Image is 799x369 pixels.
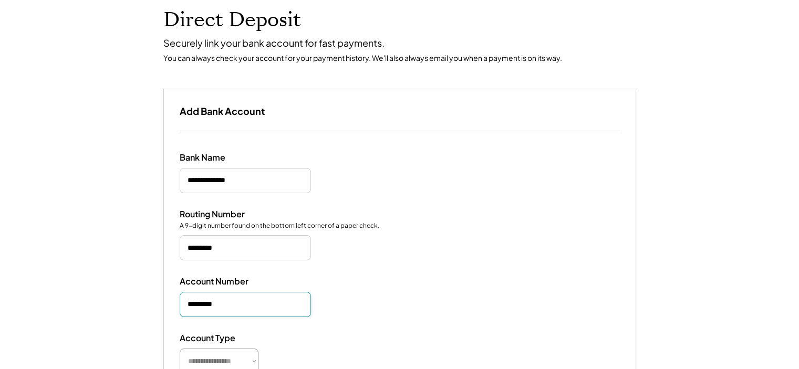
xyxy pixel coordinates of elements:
div: Account Type [180,333,285,344]
div: A 9-digit number found on the bottom left corner of a paper check. [180,222,379,230]
div: Bank Name [180,152,285,163]
div: Securely link your bank account for fast payments. [163,37,636,49]
div: Routing Number [180,209,285,220]
h1: Direct Deposit [163,8,636,33]
div: Account Number [180,276,285,287]
div: You can always check your account for your payment history. We'll also always email you when a pa... [163,53,636,62]
h3: Add Bank Account [180,105,265,117]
